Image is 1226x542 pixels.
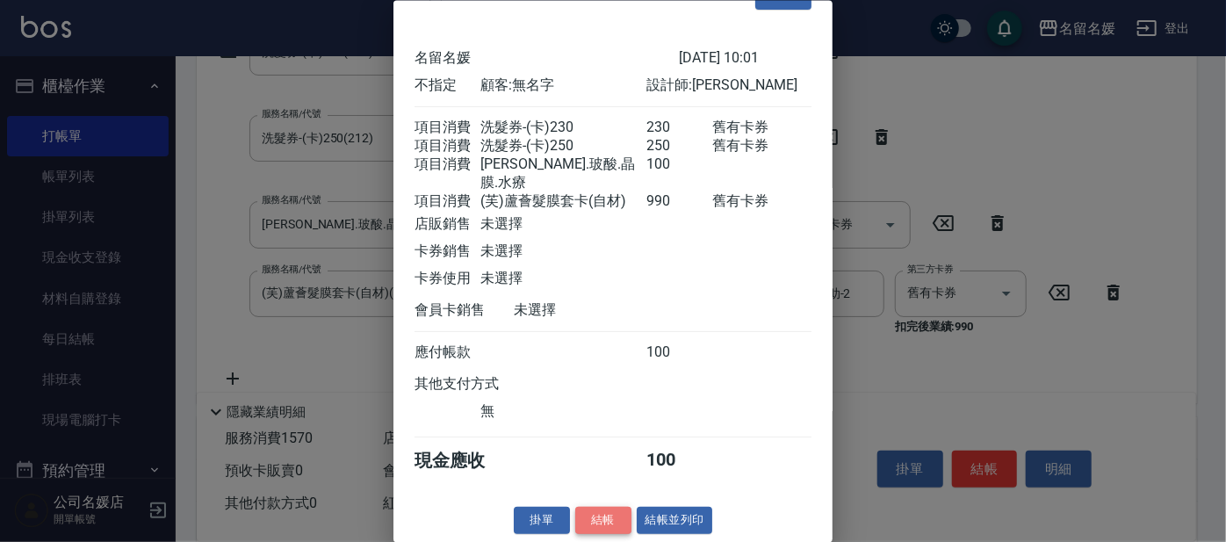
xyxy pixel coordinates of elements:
div: 項目消費 [415,155,480,192]
div: 卡券銷售 [415,242,480,261]
div: 不指定 [415,76,480,95]
div: 現金應收 [415,449,514,473]
button: 結帳並列印 [637,507,713,534]
div: 990 [646,192,712,211]
div: 未選擇 [480,270,645,288]
div: 100 [646,155,712,192]
div: (芙)蘆薈髮膜套卡(自材) [480,192,645,211]
div: 項目消費 [415,137,480,155]
div: 應付帳款 [415,343,480,362]
div: 100 [646,343,712,362]
div: 項目消費 [415,119,480,137]
div: 舊有卡券 [712,119,811,137]
div: 未選擇 [480,242,645,261]
div: [PERSON_NAME].玻酸.晶膜.水療 [480,155,645,192]
div: 舊有卡券 [712,137,811,155]
button: 掛單 [514,507,570,534]
div: 卡券使用 [415,270,480,288]
div: 舊有卡券 [712,192,811,211]
div: 設計師: [PERSON_NAME] [646,76,811,95]
div: [DATE] 10:01 [679,49,811,68]
button: 結帳 [575,507,631,534]
div: 洗髮券-(卡)250 [480,137,645,155]
div: 未選擇 [514,301,679,320]
div: 項目消費 [415,192,480,211]
div: 其他支付方式 [415,375,547,394]
div: 名留名媛 [415,49,679,68]
div: 無 [480,402,645,421]
div: 店販銷售 [415,215,480,234]
div: 會員卡銷售 [415,301,514,320]
div: 未選擇 [480,215,645,234]
div: 250 [646,137,712,155]
div: 230 [646,119,712,137]
div: 100 [646,449,712,473]
div: 洗髮券-(卡)230 [480,119,645,137]
div: 顧客: 無名字 [480,76,645,95]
